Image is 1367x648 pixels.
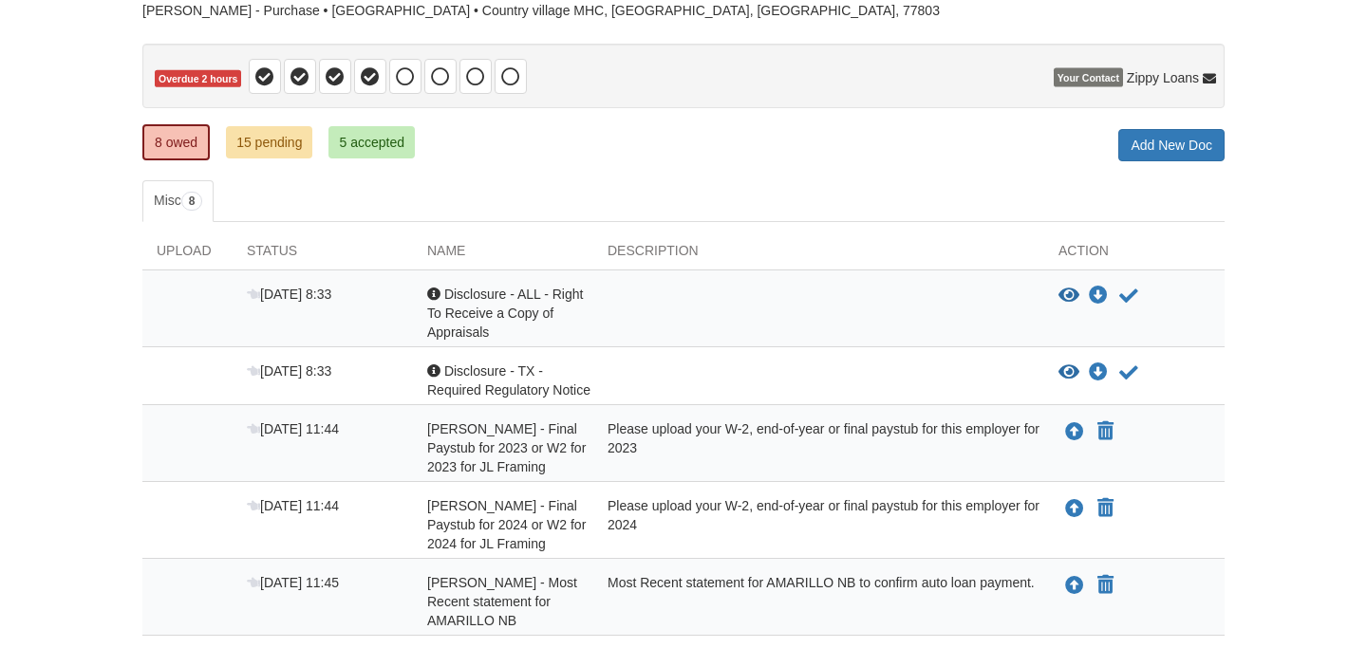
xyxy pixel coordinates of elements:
button: Acknowledge receipt of document [1117,285,1140,307]
span: Disclosure - ALL - Right To Receive a Copy of Appraisals [427,287,583,340]
button: Upload Jose Quintero - Final Paystub for 2024 or W2 for 2024 for JL Framing [1063,496,1086,521]
div: Description [593,241,1044,269]
button: Upload Jose Quintero - Final Paystub for 2023 or W2 for 2023 for JL Framing [1063,419,1086,444]
a: 15 pending [226,126,312,158]
span: Zippy Loans [1127,68,1199,87]
span: [DATE] 8:33 [247,287,331,302]
div: Action [1044,241,1225,269]
button: Declare Jose Quintero - Final Paystub for 2023 or W2 for 2023 for JL Framing not applicable [1095,420,1115,443]
a: Add New Doc [1118,129,1225,161]
button: Declare Jose Quintero - Most Recent statement for AMARILLO NB not applicable [1095,574,1115,597]
span: 8 [181,192,203,211]
a: Misc [142,180,214,222]
span: [PERSON_NAME] - Final Paystub for 2024 or W2 for 2024 for JL Framing [427,498,586,551]
span: Your Contact [1054,68,1123,87]
span: [DATE] 8:33 [247,363,331,379]
div: [PERSON_NAME] - Purchase • [GEOGRAPHIC_DATA] • Country village MHC, [GEOGRAPHIC_DATA], [GEOGRAPHI... [142,3,1225,19]
span: [DATE] 11:45 [247,575,339,590]
a: Download Disclosure - TX - Required Regulatory Notice [1089,365,1108,380]
span: Overdue 2 hours [155,70,241,88]
button: Acknowledge receipt of document [1117,361,1140,384]
div: Please upload your W-2, end-of-year or final paystub for this employer for 2024 [593,496,1044,553]
span: [PERSON_NAME] - Final Paystub for 2023 or W2 for 2023 for JL Framing [427,421,586,474]
a: 8 owed [142,124,210,160]
span: Disclosure - TX - Required Regulatory Notice [427,363,590,398]
div: Most Recent statement for AMARILLO NB to confirm auto loan payment. [593,573,1044,630]
div: Upload [142,241,233,269]
div: Please upload your W-2, end-of-year or final paystub for this employer for 2023 [593,419,1044,476]
button: View Disclosure - ALL - Right To Receive a Copy of Appraisals [1058,287,1079,305]
button: Upload Jose Quintero - Most Recent statement for AMARILLO NB [1063,573,1086,598]
a: 5 accepted [328,126,415,158]
div: Name [413,241,593,269]
button: View Disclosure - TX - Required Regulatory Notice [1058,363,1079,382]
span: [DATE] 11:44 [247,498,339,513]
a: Download Disclosure - ALL - Right To Receive a Copy of Appraisals [1089,288,1108,304]
span: [PERSON_NAME] - Most Recent statement for AMARILLO NB [427,575,577,628]
span: [DATE] 11:44 [247,421,339,436]
div: Status [233,241,413,269]
button: Declare Jose Quintero - Final Paystub for 2024 or W2 for 2024 for JL Framing not applicable [1095,497,1115,520]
